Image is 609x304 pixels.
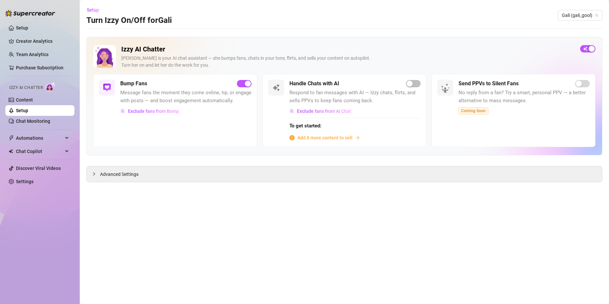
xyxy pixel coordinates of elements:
img: Chat Copilot [9,149,13,154]
span: Respond to fan messages with AI — Izzy chats, flirts, and sells PPVs to keep fans coming back. [289,89,421,105]
span: Exclude fans from AI Chat [297,109,351,114]
span: Message fans the moment they come online, tip, or engage with posts — and boost engagement automa... [120,89,252,105]
a: Settings [16,179,34,184]
a: Chat Monitoring [16,118,50,124]
strong: To get started: [289,123,321,129]
span: Gali (gali_gool) [562,10,598,20]
img: svg%3e [272,84,280,92]
span: Automations [16,133,63,143]
img: svg%3e [290,109,294,114]
img: Izzy AI Chatter [93,45,116,68]
button: Setup [86,5,104,15]
a: Creator Analytics [16,36,69,46]
span: Exclude fans from Bump [128,109,179,114]
a: Setup [16,25,28,31]
span: collapsed [92,172,96,176]
span: Izzy AI Chatter [9,85,43,91]
img: logo-BBDzfeDw.svg [5,10,55,17]
a: Content [16,97,33,103]
span: Coming Soon [458,107,488,114]
a: Discover Viral Videos [16,166,61,171]
button: Exclude fans from AI Chat [289,106,352,116]
h5: Handle Chats with AI [289,80,339,88]
h5: Bump Fans [120,80,147,88]
span: Add 8 more content to sell [297,134,353,141]
span: arrow-right [355,135,360,140]
div: collapsed [92,170,100,178]
span: Setup [87,7,99,13]
h3: Turn Izzy On/Off for Gali [86,15,172,26]
span: No reply from a fan? Try a smart, personal PPV — a better alternative to mass messages. [458,89,590,105]
span: info-circle [289,135,295,140]
img: svg%3e [103,84,111,92]
img: AI Chatter [46,82,56,92]
img: silent-fans-ppv-o-N6Mmdf.svg [441,83,452,94]
div: [PERSON_NAME] is your AI chat assistant — she bumps fans, chats in your tone, flirts, and sells y... [121,55,575,69]
img: svg%3e [121,109,125,114]
span: Advanced Settings [100,171,139,178]
button: Exclude fans from Bump [120,106,179,116]
span: thunderbolt [9,135,14,141]
span: Chat Copilot [16,146,63,157]
h2: Izzy AI Chatter [121,45,575,53]
h5: Send PPVs to Silent Fans [458,80,519,88]
span: team [595,13,599,17]
iframe: Intercom live chat [586,281,602,297]
a: Purchase Subscription [16,65,63,70]
a: Team Analytics [16,52,49,57]
a: Setup [16,108,28,113]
